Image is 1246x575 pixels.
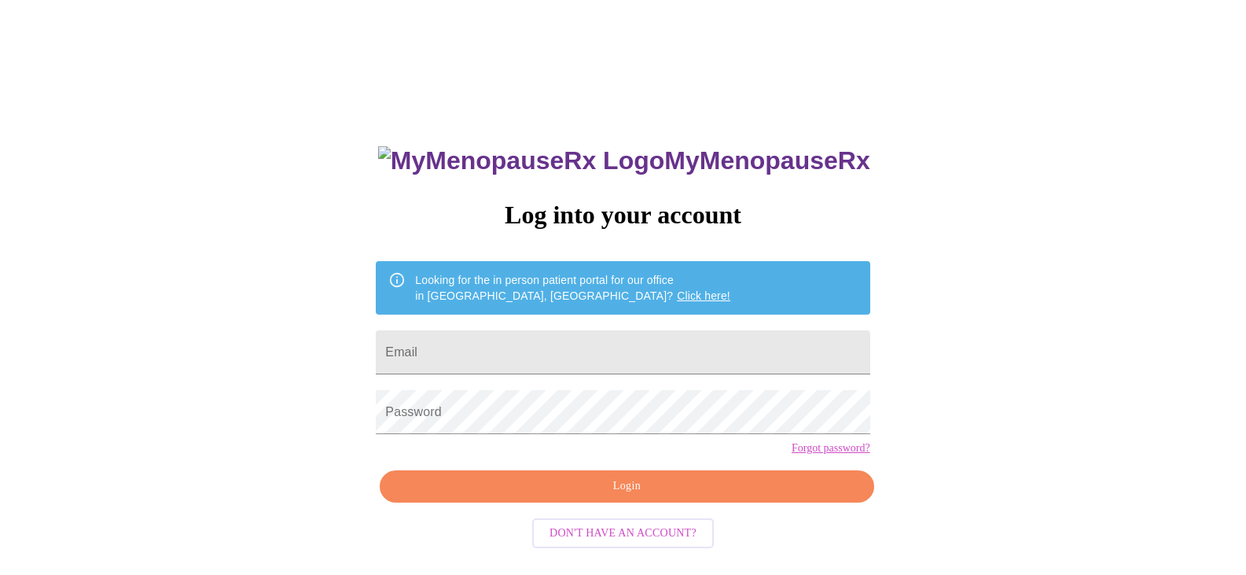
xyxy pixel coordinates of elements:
[398,477,855,496] span: Login
[415,266,730,310] div: Looking for the in person patient portal for our office in [GEOGRAPHIC_DATA], [GEOGRAPHIC_DATA]?
[532,518,714,549] button: Don't have an account?
[528,525,718,539] a: Don't have an account?
[792,442,870,455] a: Forgot password?
[677,289,730,302] a: Click here!
[380,470,873,503] button: Login
[376,201,869,230] h3: Log into your account
[378,146,664,175] img: MyMenopauseRx Logo
[378,146,870,175] h3: MyMenopauseRx
[549,524,697,544] span: Don't have an account?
